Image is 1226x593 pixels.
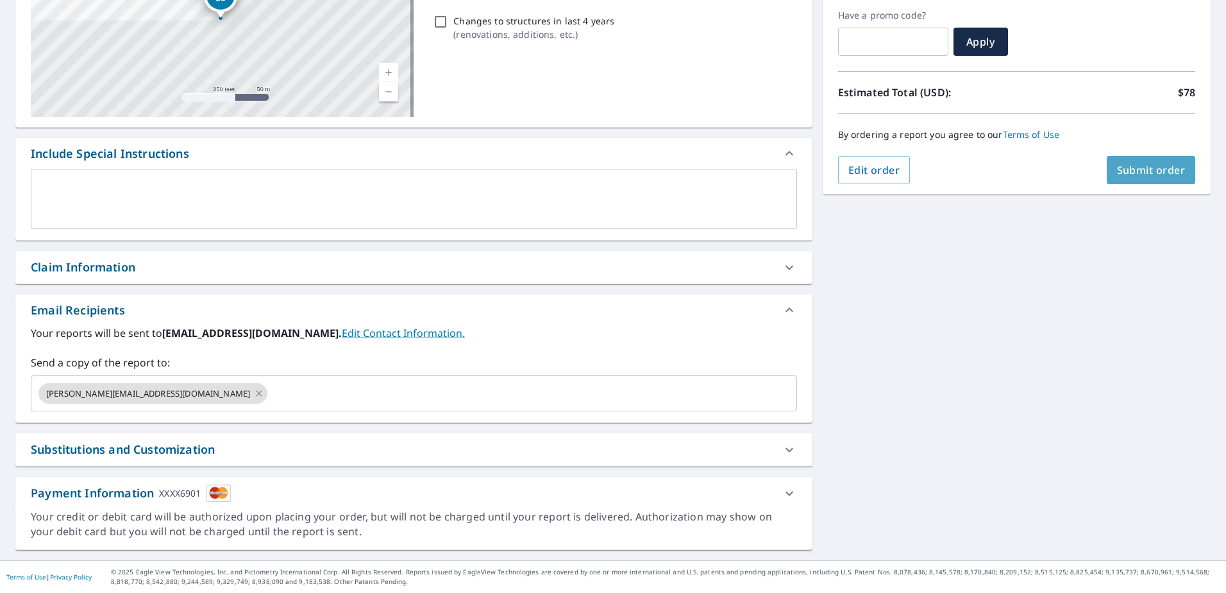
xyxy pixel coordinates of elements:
p: By ordering a report you agree to our [838,129,1195,141]
div: Include Special Instructions [31,145,189,162]
p: © 2025 Eagle View Technologies, Inc. and Pictometry International Corp. All Rights Reserved. Repo... [111,567,1220,587]
button: Apply [953,28,1008,56]
div: Substitutions and Customization [15,433,812,466]
div: Claim Information [31,259,135,276]
div: Payment InformationXXXX6901cardImage [15,477,812,510]
div: Claim Information [15,251,812,284]
a: Current Level 17, Zoom In [379,63,398,82]
a: Terms of Use [6,572,46,581]
a: EditContactInfo [342,326,465,340]
div: Substitutions and Customization [31,441,215,458]
p: Estimated Total (USD): [838,85,1017,100]
label: Send a copy of the report to: [31,355,797,370]
p: | [6,573,92,581]
div: Email Recipients [31,302,125,319]
div: XXXX6901 [159,485,201,502]
label: Your reports will be sent to [31,325,797,341]
button: Submit order [1107,156,1196,184]
span: Apply [964,35,998,49]
div: [PERSON_NAME][EMAIL_ADDRESS][DOMAIN_NAME] [38,383,267,404]
a: Privacy Policy [50,572,92,581]
span: Edit order [848,163,900,177]
p: $78 [1178,85,1195,100]
div: Payment Information [31,485,231,502]
p: ( renovations, additions, etc. ) [453,28,614,41]
div: Email Recipients [15,295,812,325]
b: [EMAIL_ADDRESS][DOMAIN_NAME]. [162,326,342,340]
button: Edit order [838,156,911,184]
img: cardImage [206,485,231,502]
a: Current Level 17, Zoom Out [379,82,398,101]
p: Changes to structures in last 4 years [453,14,614,28]
div: Include Special Instructions [15,138,812,169]
span: Submit order [1117,163,1186,177]
a: Terms of Use [1003,128,1060,141]
div: Your credit or debit card will be authorized upon placing your order, but will not be charged unt... [31,510,797,539]
span: [PERSON_NAME][EMAIL_ADDRESS][DOMAIN_NAME] [38,388,258,400]
label: Have a promo code? [838,10,948,21]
